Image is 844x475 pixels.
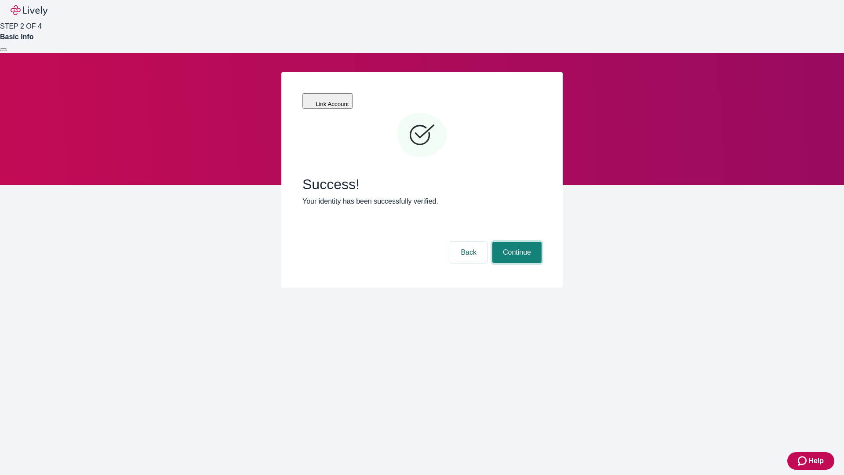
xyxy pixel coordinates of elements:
span: Success! [302,176,542,193]
button: Back [450,242,487,263]
svg: Zendesk support icon [798,456,808,466]
svg: Checkmark icon [396,109,448,162]
img: Lively [11,5,47,16]
span: Help [808,456,824,466]
button: Zendesk support iconHelp [787,452,834,470]
p: Your identity has been successfully verified. [302,196,542,207]
button: Link Account [302,93,353,109]
button: Continue [492,242,542,263]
